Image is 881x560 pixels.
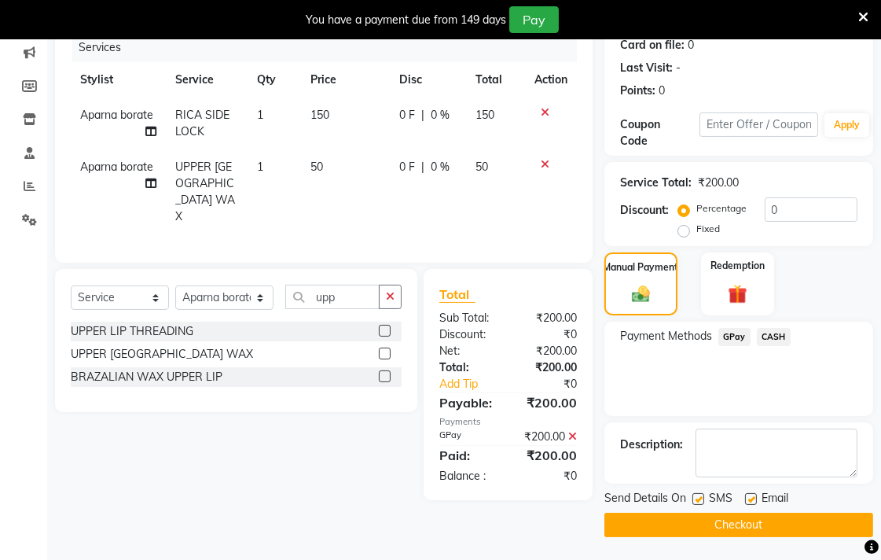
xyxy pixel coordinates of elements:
[710,259,765,273] label: Redemption
[699,112,818,137] input: Enter Offer / Coupon Code
[696,201,747,216] label: Percentage
[399,159,415,175] span: 0 F
[310,160,323,174] span: 50
[698,175,739,191] div: ₹200.00
[718,328,751,346] span: GPay
[428,359,508,376] div: Total:
[257,108,263,122] span: 1
[428,310,508,326] div: Sub Total:
[166,62,247,98] th: Service
[71,369,222,385] div: BRAZALIAN WAX UPPER LIP
[508,343,589,359] div: ₹200.00
[310,108,329,122] span: 150
[285,285,380,309] input: Search or Scan
[80,108,153,122] span: Aparna borate
[428,326,508,343] div: Discount:
[722,282,754,306] img: _gift.svg
[676,60,681,76] div: -
[428,468,508,484] div: Balance :
[428,446,508,465] div: Paid:
[71,346,253,363] div: UPPER [GEOGRAPHIC_DATA] WAX
[399,107,415,123] span: 0 F
[428,376,522,392] a: Add Tip
[390,62,467,98] th: Disc
[620,60,673,76] div: Last Visit:
[439,415,577,429] div: Payments
[659,83,665,99] div: 0
[626,284,655,304] img: _cash.svg
[696,222,720,236] label: Fixed
[620,328,712,344] span: Payment Methods
[620,437,683,453] div: Description:
[604,260,679,274] label: Manual Payment
[71,62,166,98] th: Stylist
[476,108,495,122] span: 150
[428,393,508,412] div: Payable:
[757,328,791,346] span: CASH
[467,62,525,98] th: Total
[175,108,229,138] span: RICA SIDE LOCK
[421,107,424,123] span: |
[71,323,193,340] div: UPPER LIP THREADING
[525,62,577,98] th: Action
[476,160,489,174] span: 50
[80,160,153,174] span: Aparna borate
[508,326,589,343] div: ₹0
[439,286,475,303] span: Total
[431,159,450,175] span: 0 %
[620,37,685,53] div: Card on file:
[428,343,508,359] div: Net:
[301,62,390,98] th: Price
[431,107,450,123] span: 0 %
[306,12,506,28] div: You have a payment due from 149 days
[508,393,589,412] div: ₹200.00
[762,490,788,510] span: Email
[522,376,589,392] div: ₹0
[604,490,686,510] span: Send Details On
[620,202,669,219] div: Discount:
[824,113,869,137] button: Apply
[508,429,589,445] div: ₹200.00
[175,160,235,223] span: UPPER [GEOGRAPHIC_DATA] WAX
[72,33,589,62] div: Services
[508,446,589,465] div: ₹200.00
[508,310,589,326] div: ₹200.00
[248,62,301,98] th: Qty
[508,359,589,376] div: ₹200.00
[688,37,694,53] div: 0
[428,429,508,445] div: GPay
[509,6,559,33] button: Pay
[421,159,424,175] span: |
[604,513,873,537] button: Checkout
[620,116,699,149] div: Coupon Code
[620,83,655,99] div: Points:
[257,160,263,174] span: 1
[709,490,732,510] span: SMS
[620,175,692,191] div: Service Total:
[508,468,589,484] div: ₹0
